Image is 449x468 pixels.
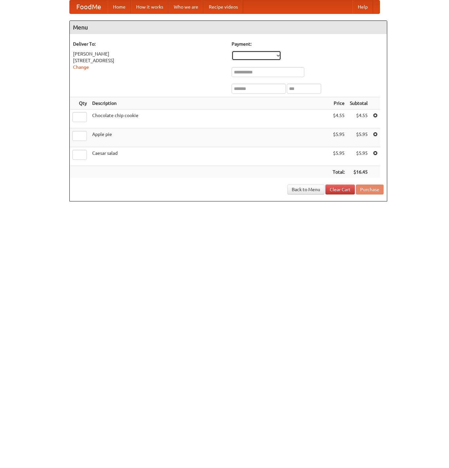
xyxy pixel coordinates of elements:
div: [PERSON_NAME] [73,51,225,57]
td: Apple pie [90,128,330,147]
td: $5.95 [347,128,370,147]
th: Total: [330,166,347,178]
th: $16.45 [347,166,370,178]
td: $5.95 [330,147,347,166]
a: Help [353,0,373,14]
a: How it works [131,0,168,14]
button: Purchase [356,185,384,194]
td: $5.95 [330,128,347,147]
a: FoodMe [70,0,108,14]
div: [STREET_ADDRESS] [73,57,225,64]
a: Who we are [168,0,204,14]
a: Change [73,64,89,70]
h4: Menu [70,21,387,34]
a: Back to Menu [287,185,324,194]
th: Subtotal [347,97,370,109]
a: Home [108,0,131,14]
th: Description [90,97,330,109]
h5: Payment: [232,41,384,47]
th: Qty [70,97,90,109]
td: $4.55 [330,109,347,128]
td: Chocolate chip cookie [90,109,330,128]
h5: Deliver To: [73,41,225,47]
td: Caesar salad [90,147,330,166]
td: $5.95 [347,147,370,166]
a: Clear Cart [325,185,355,194]
td: $4.55 [347,109,370,128]
th: Price [330,97,347,109]
a: Recipe videos [204,0,243,14]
